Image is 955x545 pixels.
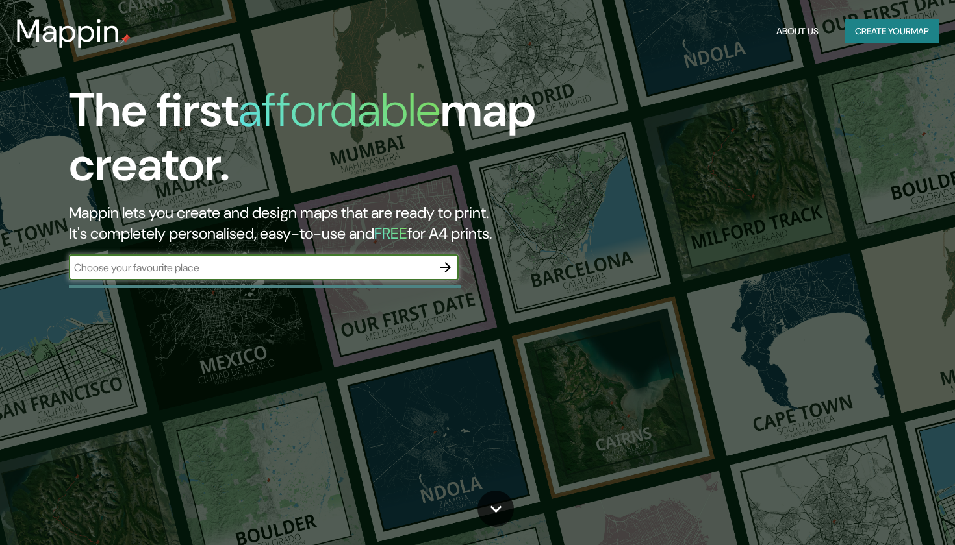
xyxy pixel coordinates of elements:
[120,34,131,44] img: mappin-pin
[16,13,120,49] h3: Mappin
[238,80,440,140] h1: affordable
[69,260,433,275] input: Choose your favourite place
[374,223,407,243] h5: FREE
[771,19,824,43] button: About Us
[845,19,939,43] button: Create yourmap
[69,83,546,202] h1: The first map creator.
[69,202,546,244] h2: Mappin lets you create and design maps that are ready to print. It's completely personalised, eas...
